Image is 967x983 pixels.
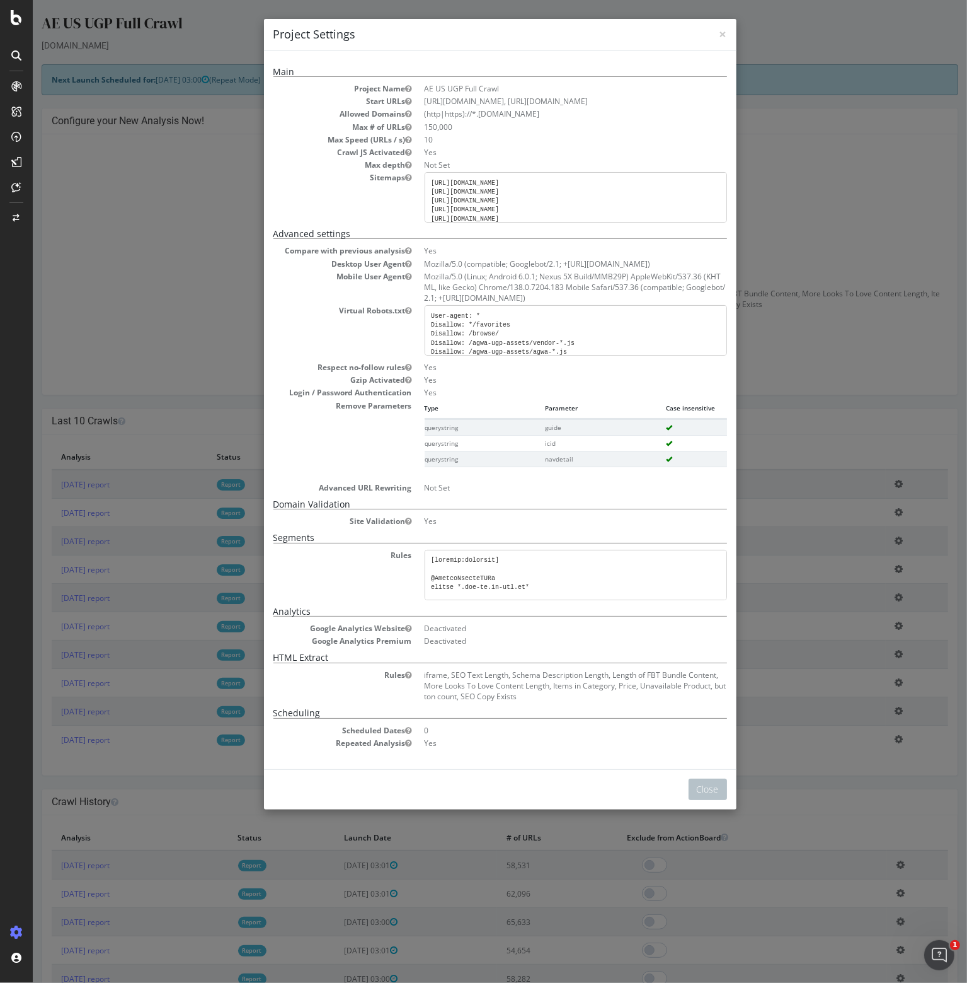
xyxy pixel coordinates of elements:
[950,940,960,950] span: 1
[241,26,694,43] h4: Project Settings
[392,122,694,132] dd: 150,000
[392,160,694,170] dd: Not Set
[392,670,694,702] dd: iframe, SEO Text Length, Schema Description Length, Length of FBT Bundle Content, More Looks To L...
[392,419,513,435] td: querystring
[392,83,694,94] dd: AE US UGP Full Crawl
[924,940,954,970] iframe: Intercom live chat
[392,435,513,451] td: querystring
[392,259,694,269] dd: Mozilla/5.0 (compatible; Googlebot/2.1; +[URL][DOMAIN_NAME])
[392,467,513,482] td: querystring
[241,134,379,145] dt: Max Speed (URLs / s)
[241,245,379,256] dt: Compare with previous analysis
[392,400,513,419] th: Type
[513,467,634,482] td: catid
[392,362,694,373] dd: Yes
[241,122,379,132] dt: Max # of URLs
[241,550,379,561] dt: Rules
[241,108,379,119] dt: Allowed Domains
[392,108,694,119] li: (http|https)://*.[DOMAIN_NAME]
[241,636,379,646] dt: Google Analytics Premium
[241,499,694,509] h5: Domain Validation
[392,387,694,398] dd: Yes
[392,172,694,223] pre: [URL][DOMAIN_NAME] [URL][DOMAIN_NAME] [URL][DOMAIN_NAME] [URL][DOMAIN_NAME] [URL][DOMAIN_NAME] [U...
[241,387,379,398] dt: Login / Password Authentication
[392,375,694,385] dd: Yes
[241,305,379,316] dt: Virtual Robots.txt
[241,83,379,94] dt: Project Name
[392,725,694,736] dd: 0
[241,271,379,282] dt: Mobile User Agent
[392,305,694,356] pre: User-agent: * Disallow: */favorites Disallow: /browse/ Disallow: /agwa-ugp-assets/vendor-*.js Dis...
[241,623,379,634] dt: Google Analytics Website
[241,516,379,526] dt: Site Validation
[241,533,694,543] h5: Segments
[241,259,379,269] dt: Desktop User Agent
[241,653,694,663] h5: HTML Extract
[392,134,694,145] dd: 10
[241,160,379,170] dt: Max depth
[513,419,634,435] td: guide
[513,400,634,419] th: Parameter
[513,435,634,451] td: icid
[392,636,694,646] dd: Deactivated
[656,779,694,800] button: Close
[241,708,694,718] h5: Scheduling
[241,172,379,183] dt: Sitemaps
[241,147,379,158] dt: Crawl JS Activated
[241,229,694,239] h5: Advanced settings
[241,375,379,385] dt: Gzip Activated
[241,67,694,77] h5: Main
[392,245,694,256] dd: Yes
[634,400,694,419] th: Case insensitive
[392,482,694,493] dd: Not Set
[687,25,694,43] span: ×
[392,96,694,107] dd: [URL][DOMAIN_NAME], [URL][DOMAIN_NAME]
[513,451,634,467] td: navdetail
[392,147,694,158] dd: Yes
[392,516,694,526] dd: Yes
[241,607,694,617] h5: Analytics
[241,96,379,107] dt: Start URLs
[392,550,694,600] pre: [loremip:dolorsit] @AmetcoNsecteTURa elitse *.doe-te.in-utl.et* @DOL-MAG aliq */eni-adm/* veni qu...
[392,271,694,303] dd: Mozilla/5.0 (Linux; Android 6.0.1; Nexus 5X Build/MMB29P) AppleWebKit/537.36 (KHTML, like Gecko) ...
[392,738,694,748] dd: Yes
[241,738,379,748] dt: Repeated Analysis
[241,482,379,493] dt: Advanced URL Rewriting
[392,623,694,634] dd: Deactivated
[241,362,379,373] dt: Respect no-follow rules
[241,725,379,736] dt: Scheduled Dates
[241,670,379,680] dt: Rules
[392,451,513,467] td: querystring
[241,400,379,411] dt: Remove Parameters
